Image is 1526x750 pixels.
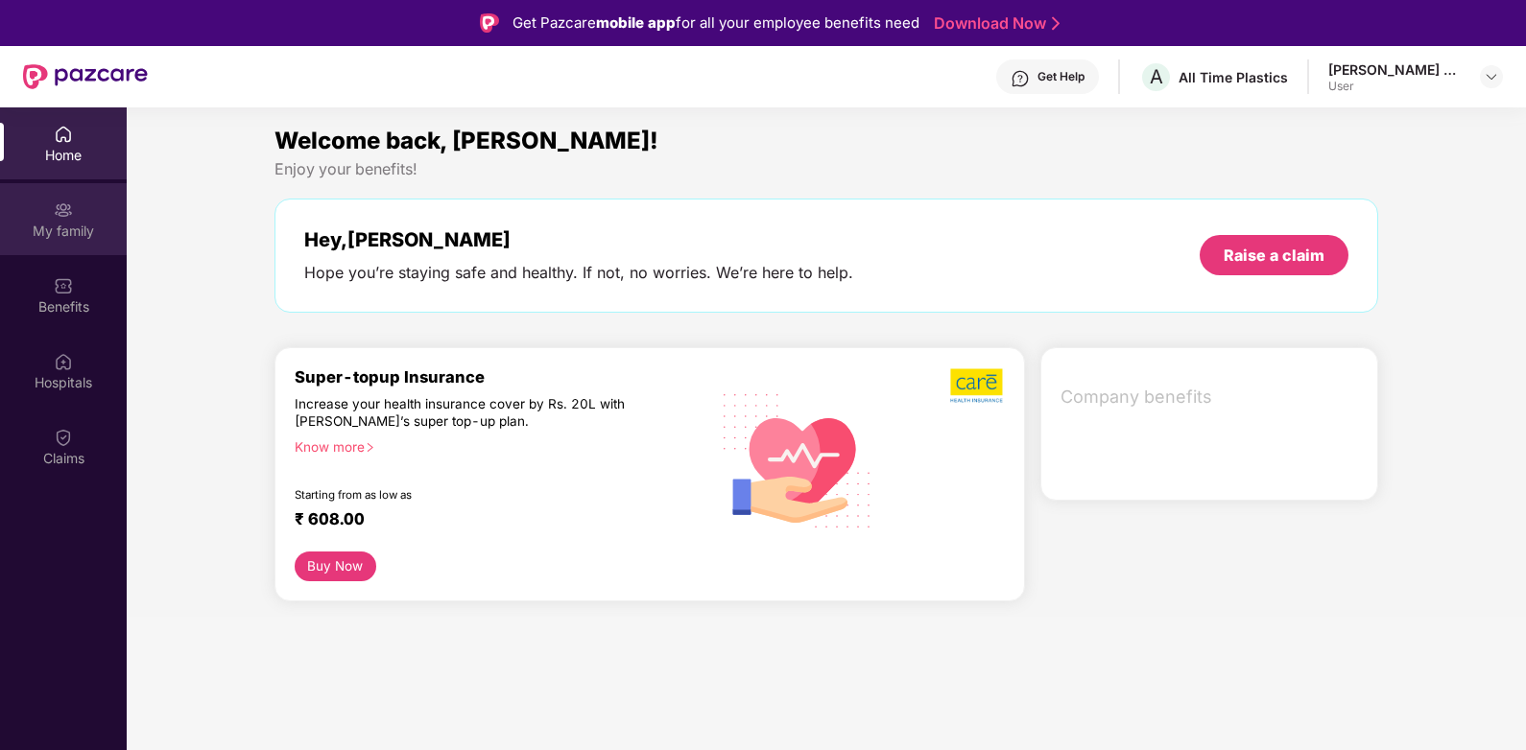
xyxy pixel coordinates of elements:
[513,12,919,35] div: Get Pazcare for all your employee benefits need
[1328,60,1463,79] div: [PERSON_NAME] Tawar
[295,509,690,532] div: ₹ 608.00
[1179,68,1288,86] div: All Time Plastics
[54,200,73,220] img: svg+xml;base64,PHN2ZyB3aWR0aD0iMjAiIGhlaWdodD0iMjAiIHZpZXdCb3g9IjAgMCAyMCAyMCIgZmlsbD0ibm9uZSIgeG...
[54,125,73,144] img: svg+xml;base64,PHN2ZyBpZD0iSG9tZSIgeG1sbnM9Imh0dHA6Ly93d3cudzMub3JnLzIwMDAvc3ZnIiB3aWR0aD0iMjAiIG...
[1061,384,1363,410] span: Company benefits
[1037,69,1085,84] div: Get Help
[480,13,499,33] img: Logo
[295,438,698,452] div: Know more
[934,13,1054,34] a: Download Now
[1011,69,1030,88] img: svg+xml;base64,PHN2ZyBpZD0iSGVscC0zMngzMiIgeG1sbnM9Imh0dHA6Ly93d3cudzMub3JnLzIwMDAvc3ZnIiB3aWR0aD...
[1224,245,1324,266] div: Raise a claim
[274,127,658,154] span: Welcome back, [PERSON_NAME]!
[54,276,73,295] img: svg+xml;base64,PHN2ZyBpZD0iQmVuZWZpdHMiIHhtbG5zPSJodHRwOi8vd3d3LnczLm9yZy8yMDAwL3N2ZyIgd2lkdGg9Ij...
[1052,13,1060,34] img: Stroke
[1150,65,1163,88] span: A
[54,428,73,447] img: svg+xml;base64,PHN2ZyBpZD0iQ2xhaW0iIHhtbG5zPSJodHRwOi8vd3d3LnczLm9yZy8yMDAwL3N2ZyIgd2lkdGg9IjIwIi...
[295,367,709,387] div: Super-topup Insurance
[708,369,886,550] img: svg+xml;base64,PHN2ZyB4bWxucz0iaHR0cDovL3d3dy53My5vcmcvMjAwMC9zdmciIHhtbG5zOnhsaW5rPSJodHRwOi8vd3...
[295,395,627,430] div: Increase your health insurance cover by Rs. 20L with [PERSON_NAME]’s super top-up plan.
[54,352,73,371] img: svg+xml;base64,PHN2ZyBpZD0iSG9zcGl0YWxzIiB4bWxucz0iaHR0cDovL3d3dy53My5vcmcvMjAwMC9zdmciIHdpZHRoPS...
[304,228,853,251] div: Hey, [PERSON_NAME]
[304,263,853,283] div: Hope you’re staying safe and healthy. If not, no worries. We’re here to help.
[274,159,1379,179] div: Enjoy your benefits!
[1049,372,1378,422] div: Company benefits
[295,488,628,502] div: Starting from as low as
[365,442,375,453] span: right
[950,367,1005,404] img: b5dec4f62d2307b9de63beb79f102df3.png
[596,13,676,32] strong: mobile app
[23,64,148,89] img: New Pazcare Logo
[295,551,376,581] button: Buy Now
[1484,69,1499,84] img: svg+xml;base64,PHN2ZyBpZD0iRHJvcGRvd24tMzJ4MzIiIHhtbG5zPSJodHRwOi8vd3d3LnczLm9yZy8yMDAwL3N2ZyIgd2...
[1328,79,1463,94] div: User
